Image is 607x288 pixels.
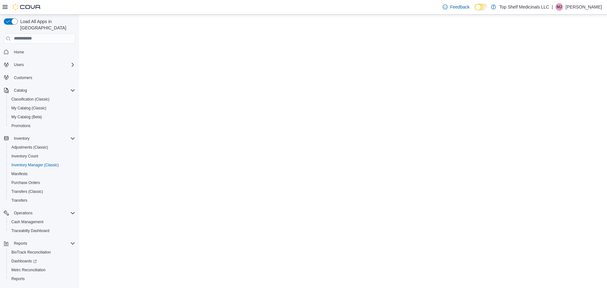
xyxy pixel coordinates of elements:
[14,136,29,141] span: Inventory
[11,61,75,69] span: Users
[9,95,52,103] a: Classification (Classic)
[1,134,78,143] button: Inventory
[9,275,75,283] span: Reports
[9,113,45,121] a: My Catalog (Beta)
[18,18,75,31] span: Load All Apps in [GEOGRAPHIC_DATA]
[6,248,78,257] button: BioTrack Reconciliation
[6,104,78,113] button: My Catalog (Classic)
[11,240,30,247] button: Reports
[9,188,75,195] span: Transfers (Classic)
[9,170,75,178] span: Manifests
[1,47,78,57] button: Home
[11,61,26,69] button: Users
[11,123,31,128] span: Promotions
[9,248,53,256] a: BioTrack Reconciliation
[1,60,78,69] button: Users
[14,211,33,216] span: Operations
[11,180,40,185] span: Purchase Orders
[450,4,469,10] span: Feedback
[11,48,75,56] span: Home
[11,106,46,111] span: My Catalog (Classic)
[9,122,75,130] span: Promotions
[9,95,75,103] span: Classification (Classic)
[552,3,553,11] p: |
[9,227,52,235] a: Traceabilty Dashboard
[14,62,24,67] span: Users
[6,95,78,104] button: Classification (Classic)
[11,240,75,247] span: Reports
[11,135,32,142] button: Inventory
[11,171,28,176] span: Manifests
[6,113,78,121] button: My Catalog (Beta)
[475,10,475,11] span: Dark Mode
[9,248,75,256] span: BioTrack Reconciliation
[11,198,27,203] span: Transfers
[6,187,78,196] button: Transfers (Classic)
[6,274,78,283] button: Reports
[14,241,27,246] span: Reports
[11,114,42,119] span: My Catalog (Beta)
[11,209,35,217] button: Operations
[9,218,46,226] a: Cash Management
[11,87,75,94] span: Catalog
[11,74,35,82] a: Customers
[555,3,563,11] div: Melisa Johnson
[6,266,78,274] button: Metrc Reconciliation
[9,104,49,112] a: My Catalog (Classic)
[11,259,37,264] span: Dashboards
[9,197,30,204] a: Transfers
[566,3,602,11] p: [PERSON_NAME]
[9,152,41,160] a: Inventory Count
[9,179,43,187] a: Purchase Orders
[11,135,75,142] span: Inventory
[11,162,59,168] span: Inventory Manager (Classic)
[11,228,49,233] span: Traceabilty Dashboard
[1,86,78,95] button: Catalog
[11,48,27,56] a: Home
[11,154,38,159] span: Inventory Count
[6,196,78,205] button: Transfers
[11,189,43,194] span: Transfers (Classic)
[6,257,78,266] a: Dashboards
[11,97,50,102] span: Classification (Classic)
[11,87,29,94] button: Catalog
[14,75,32,80] span: Customers
[475,4,488,10] input: Dark Mode
[6,178,78,187] button: Purchase Orders
[9,161,61,169] a: Inventory Manager (Classic)
[11,145,48,150] span: Adjustments (Classic)
[1,209,78,218] button: Operations
[6,169,78,178] button: Manifests
[9,257,39,265] a: Dashboards
[9,104,75,112] span: My Catalog (Classic)
[13,4,41,10] img: Cova
[9,161,75,169] span: Inventory Manager (Classic)
[11,250,51,255] span: BioTrack Reconciliation
[440,1,472,13] a: Feedback
[11,219,43,224] span: Cash Management
[9,197,75,204] span: Transfers
[6,121,78,130] button: Promotions
[9,144,75,151] span: Adjustments (Classic)
[11,74,75,82] span: Customers
[1,73,78,82] button: Customers
[9,179,75,187] span: Purchase Orders
[9,266,75,274] span: Metrc Reconciliation
[557,3,562,11] span: MJ
[9,218,75,226] span: Cash Management
[9,227,75,235] span: Traceabilty Dashboard
[499,3,549,11] p: Top Shelf Medicinals LLC
[9,170,30,178] a: Manifests
[9,188,46,195] a: Transfers (Classic)
[6,152,78,161] button: Inventory Count
[14,88,27,93] span: Catalog
[1,239,78,248] button: Reports
[6,161,78,169] button: Inventory Manager (Classic)
[9,144,51,151] a: Adjustments (Classic)
[9,113,75,121] span: My Catalog (Beta)
[11,209,75,217] span: Operations
[9,257,75,265] span: Dashboards
[6,226,78,235] button: Traceabilty Dashboard
[14,50,24,55] span: Home
[9,122,33,130] a: Promotions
